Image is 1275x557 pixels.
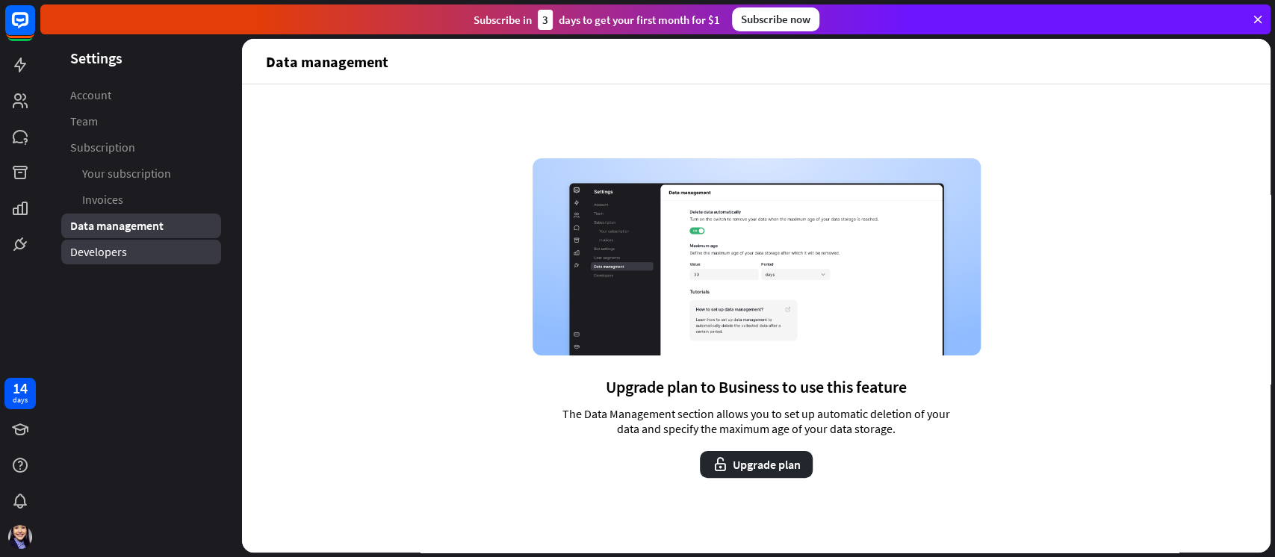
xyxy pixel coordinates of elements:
[61,109,221,134] a: Team
[4,378,36,409] a: 14 days
[12,6,57,51] button: Open LiveChat chat widget
[474,10,720,30] div: Subscribe in days to get your first month for $1
[70,87,111,103] span: Account
[700,451,813,478] button: Upgrade plan
[70,140,135,155] span: Subscription
[13,382,28,395] div: 14
[70,113,98,129] span: Team
[606,376,907,397] span: Upgrade plan to Business to use this feature
[70,244,127,260] span: Developers
[538,10,553,30] div: 3
[82,192,123,208] span: Invoices
[61,240,221,264] a: Developers
[40,48,242,68] header: Settings
[533,158,981,355] img: Data management page screenshot
[732,7,819,31] div: Subscribe now
[61,187,221,212] a: Invoices
[61,135,221,160] a: Subscription
[82,166,171,181] span: Your subscription
[242,39,1271,84] header: Data management
[551,406,962,436] span: The Data Management section allows you to set up automatic deletion of your data and specify the ...
[61,161,221,186] a: Your subscription
[13,395,28,405] div: days
[70,218,164,234] span: Data management
[61,83,221,108] a: Account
